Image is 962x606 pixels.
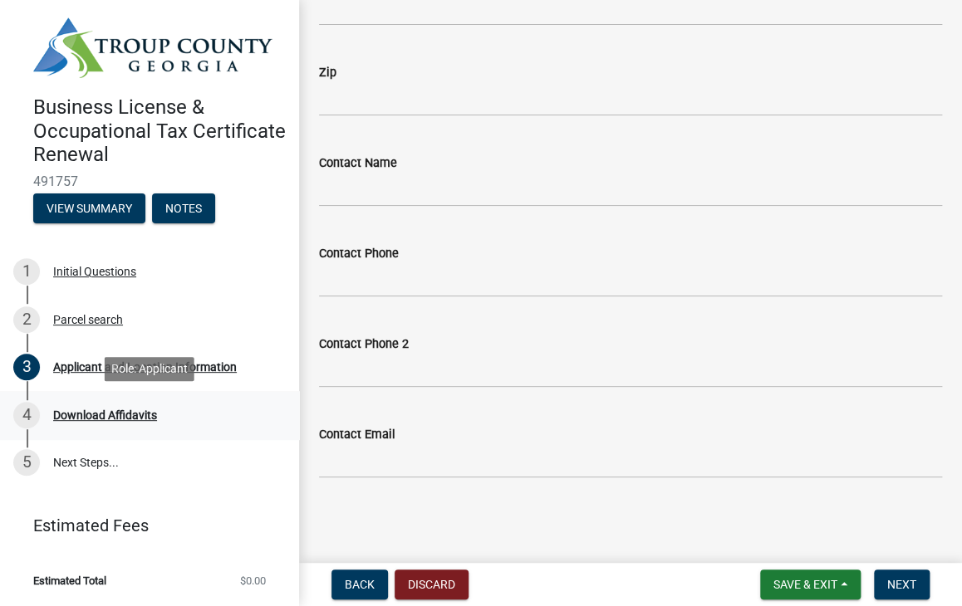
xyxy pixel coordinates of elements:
[887,578,916,591] span: Next
[13,449,40,476] div: 5
[874,569,930,599] button: Next
[319,67,336,79] label: Zip
[760,569,861,599] button: Save & Exit
[53,409,157,421] div: Download Affidavits
[152,203,215,216] wm-modal-confirm: Notes
[331,569,388,599] button: Back
[105,357,194,381] div: Role: Applicant
[53,266,136,277] div: Initial Questions
[319,429,395,441] label: Contact Email
[13,306,40,333] div: 2
[319,339,409,350] label: Contact Phone 2
[33,203,145,216] wm-modal-confirm: Summary
[33,17,272,78] img: Troup County, Georgia
[152,193,215,223] button: Notes
[13,354,40,380] div: 3
[319,248,399,260] label: Contact Phone
[53,361,237,373] div: Applicant and Location Information
[13,402,40,428] div: 4
[13,509,272,542] a: Estimated Fees
[345,578,375,591] span: Back
[53,314,123,325] div: Parcel search
[33,95,286,167] h4: Business License & Occupational Tax Certificate Renewal
[13,258,40,285] div: 1
[395,569,469,599] button: Discard
[319,158,397,169] label: Contact Name
[33,193,145,223] button: View Summary
[33,575,106,586] span: Estimated Total
[240,575,266,586] span: $0.00
[773,578,837,591] span: Save & Exit
[33,173,266,189] span: 491757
